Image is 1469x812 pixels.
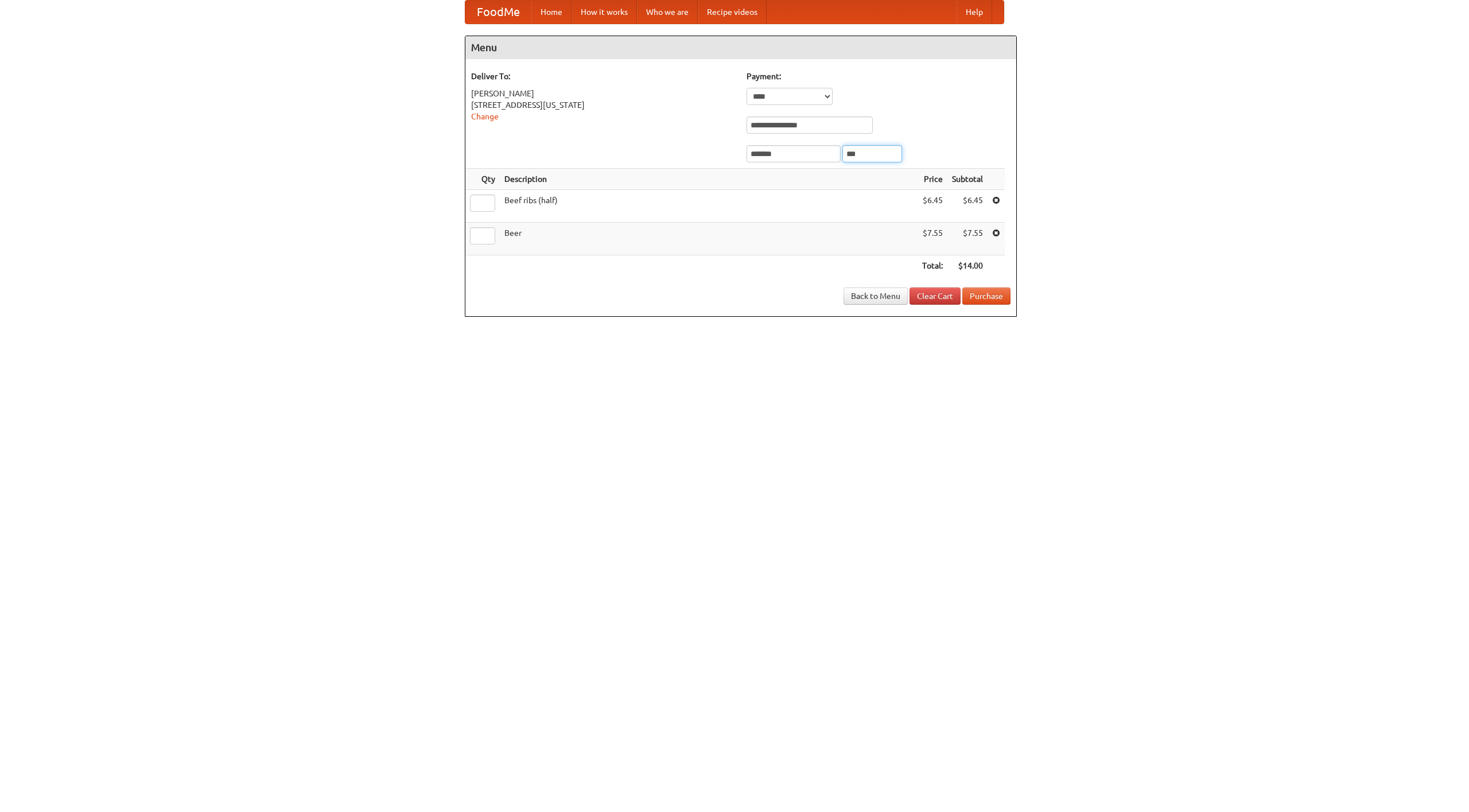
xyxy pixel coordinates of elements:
[471,71,735,82] h5: Deliver To:
[500,190,918,223] td: Beef ribs (half)
[471,99,735,111] div: [STREET_ADDRESS][US_STATE]
[947,255,988,277] th: $14.00
[572,1,637,24] a: How it works
[500,169,918,190] th: Description
[747,71,1011,82] h5: Payment:
[947,223,988,255] td: $7.55
[918,190,947,223] td: $6.45
[698,1,767,24] a: Recipe videos
[500,223,918,255] td: Beer
[910,287,961,305] a: Clear Cart
[637,1,698,24] a: Who we are
[957,1,992,24] a: Help
[844,287,908,305] a: Back to Menu
[465,36,1016,59] h4: Menu
[471,112,499,121] a: Change
[471,88,735,99] div: [PERSON_NAME]
[947,169,988,190] th: Subtotal
[465,169,500,190] th: Qty
[947,190,988,223] td: $6.45
[918,169,947,190] th: Price
[465,1,531,24] a: FoodMe
[531,1,572,24] a: Home
[918,223,947,255] td: $7.55
[918,255,947,277] th: Total:
[962,287,1011,305] button: Purchase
